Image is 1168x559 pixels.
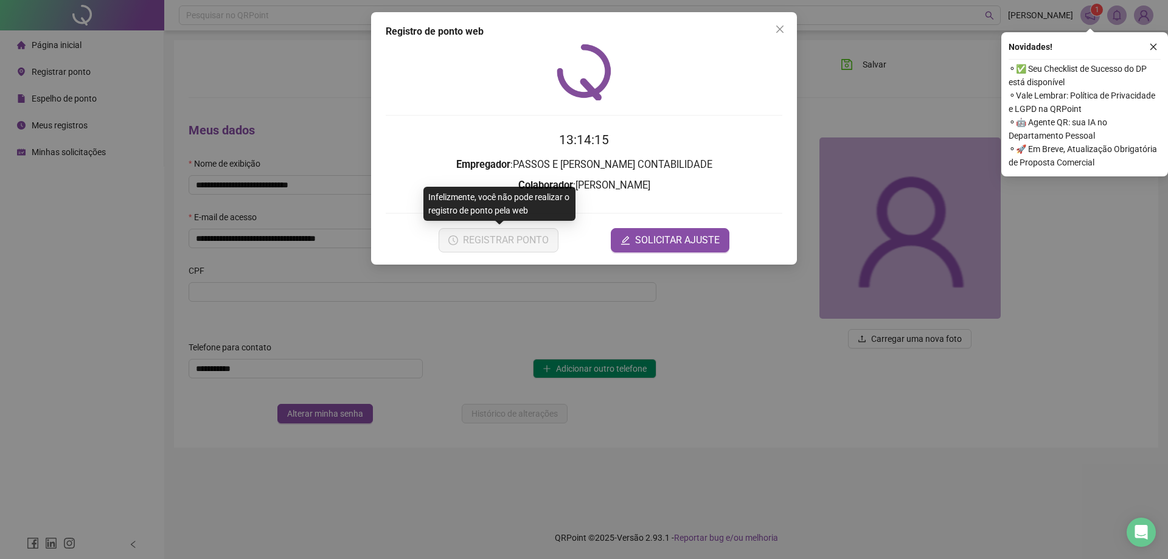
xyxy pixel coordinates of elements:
span: Novidades ! [1009,40,1052,54]
div: Infelizmente, você não pode realizar o registro de ponto pela web [423,187,575,221]
div: Open Intercom Messenger [1127,518,1156,547]
span: ⚬ 🤖 Agente QR: sua IA no Departamento Pessoal [1009,116,1161,142]
span: ⚬ 🚀 Em Breve, Atualização Obrigatória de Proposta Comercial [1009,142,1161,169]
span: ⚬ Vale Lembrar: Política de Privacidade e LGPD na QRPoint [1009,89,1161,116]
span: close [1149,43,1158,51]
span: ⚬ ✅ Seu Checklist de Sucesso do DP está disponível [1009,62,1161,89]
